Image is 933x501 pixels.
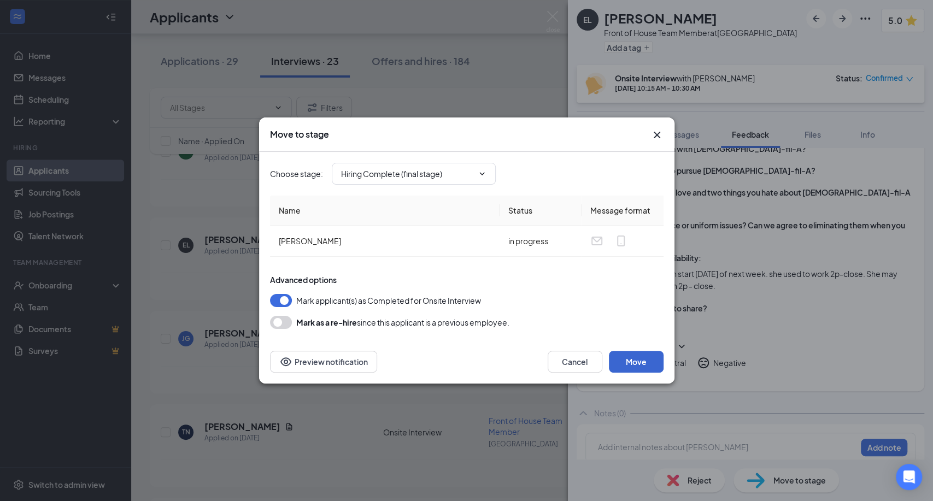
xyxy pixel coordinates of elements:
th: Status [500,196,582,226]
th: Name [270,196,500,226]
h3: Move to stage [270,128,329,140]
svg: ChevronDown [478,169,486,178]
th: Message format [582,196,664,226]
svg: Cross [650,128,664,142]
div: Open Intercom Messenger [896,464,922,490]
td: in progress [500,226,582,257]
button: Move [609,351,664,373]
div: Advanced options [270,274,664,285]
svg: MobileSms [614,234,627,247]
div: since this applicant is a previous employee. [296,316,509,329]
button: Preview notificationEye [270,351,377,373]
svg: Email [590,234,603,247]
button: Cancel [548,351,602,373]
span: Mark applicant(s) as Completed for Onsite Interview [296,294,481,307]
svg: Eye [279,355,292,368]
button: Close [650,128,664,142]
span: [PERSON_NAME] [279,236,341,246]
b: Mark as a re-hire [296,317,357,327]
span: Choose stage : [270,168,323,180]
